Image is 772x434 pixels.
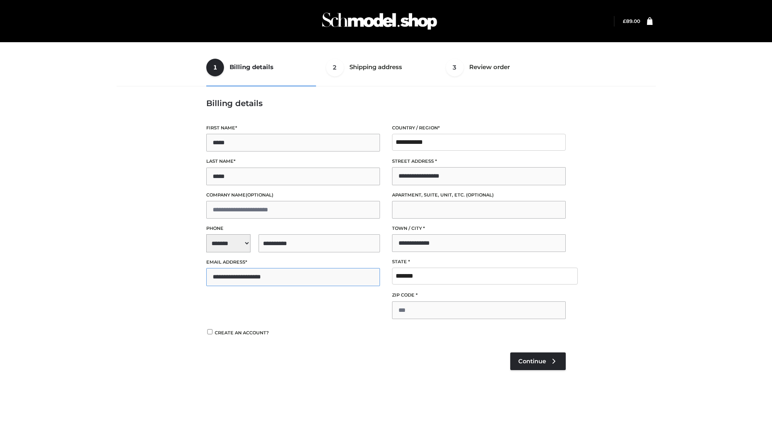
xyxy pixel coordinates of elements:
label: Email address [206,258,380,266]
span: Continue [518,358,546,365]
input: Create an account? [206,329,214,334]
label: Country / Region [392,124,566,132]
bdi: 89.00 [623,18,640,24]
span: Create an account? [215,330,269,336]
label: ZIP Code [392,291,566,299]
label: State [392,258,566,266]
span: (optional) [246,192,273,198]
label: Street address [392,158,566,165]
h3: Billing details [206,98,566,108]
label: First name [206,124,380,132]
label: Town / City [392,225,566,232]
label: Phone [206,225,380,232]
a: £89.00 [623,18,640,24]
label: Apartment, suite, unit, etc. [392,191,566,199]
a: Continue [510,352,566,370]
label: Company name [206,191,380,199]
label: Last name [206,158,380,165]
img: Schmodel Admin 964 [319,5,440,37]
span: (optional) [466,192,494,198]
span: £ [623,18,626,24]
